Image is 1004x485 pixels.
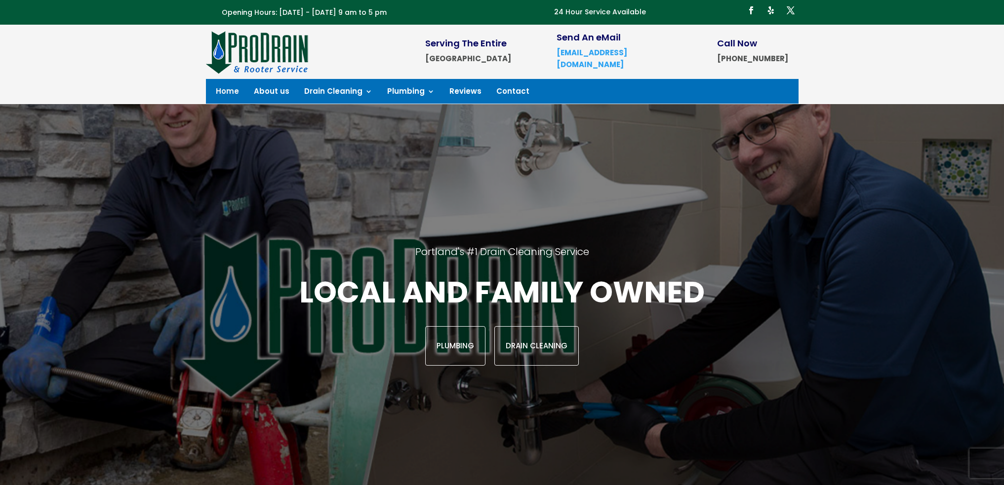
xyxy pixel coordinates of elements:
strong: [GEOGRAPHIC_DATA] [425,53,511,64]
a: Follow on X [783,2,799,18]
a: Drain Cleaning [304,88,372,99]
a: Plumbing [425,326,485,366]
img: site-logo-100h [206,30,309,74]
p: 24 Hour Service Available [554,6,646,18]
a: Contact [496,88,529,99]
div: Local and family owned [131,273,873,366]
a: Home [216,88,239,99]
a: Follow on Yelp [763,2,779,18]
span: Send An eMail [557,31,621,43]
span: Serving The Entire [425,37,507,49]
a: Plumbing [387,88,435,99]
h2: Portland's #1 Drain Cleaning Service [131,245,873,273]
a: Reviews [449,88,482,99]
a: Follow on Facebook [743,2,759,18]
span: Call Now [717,37,757,49]
strong: [PHONE_NUMBER] [717,53,788,64]
a: Drain Cleaning [494,326,579,366]
a: About us [254,88,289,99]
span: Opening Hours: [DATE] - [DATE] 9 am to 5 pm [222,7,387,17]
a: [EMAIL_ADDRESS][DOMAIN_NAME] [557,47,627,70]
